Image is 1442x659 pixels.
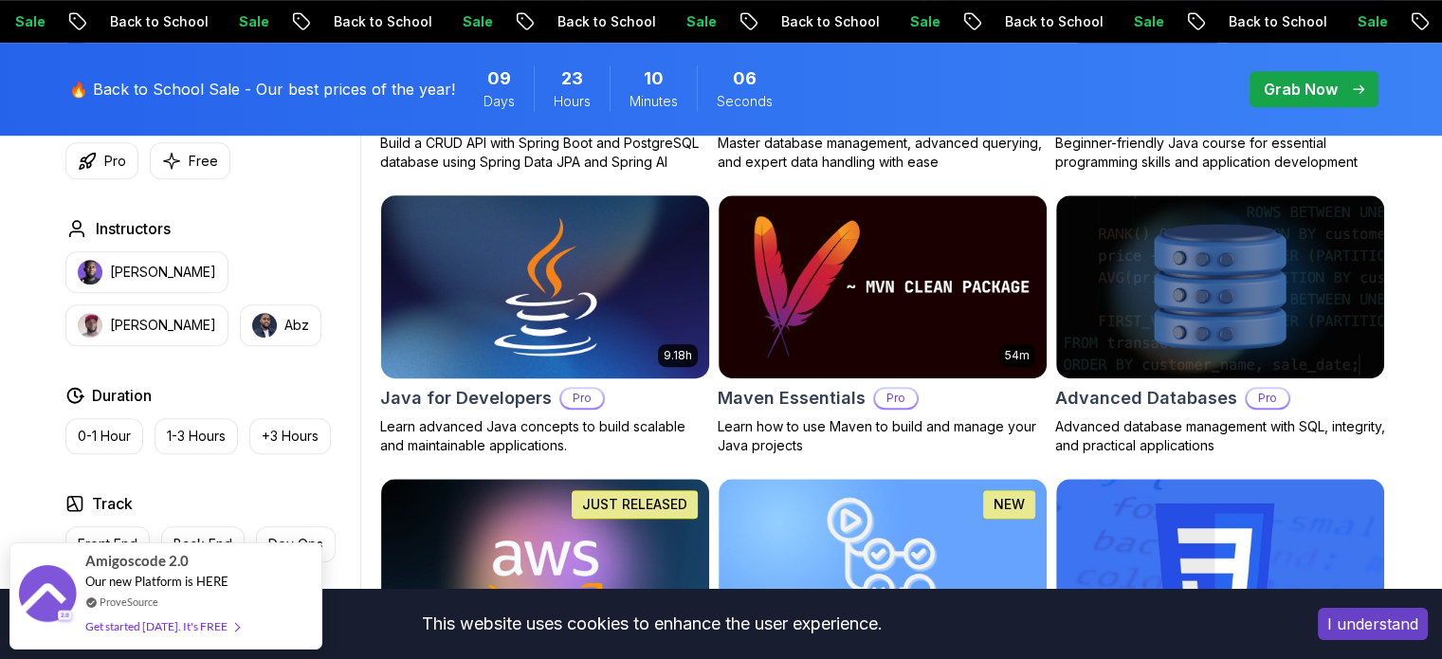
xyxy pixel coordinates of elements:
span: 9 Days [487,65,511,92]
p: Advanced database management with SQL, integrity, and practical applications [1055,417,1385,455]
p: JUST RELEASED [582,495,687,514]
p: Beginner-friendly Java course for essential programming skills and application development [1055,134,1385,172]
h2: Maven Essentials [718,385,866,412]
p: Sale [447,12,507,31]
p: Back to School [318,12,447,31]
p: 54m [1005,348,1030,363]
p: Back to School [541,12,670,31]
p: +3 Hours [262,427,319,446]
button: +3 Hours [249,418,331,454]
a: Java for Developers card9.18hJava for DevelopersProLearn advanced Java concepts to build scalable... [380,194,710,456]
p: Master database management, advanced querying, and expert data handling with ease [718,134,1048,172]
img: Advanced Databases card [1056,195,1384,379]
p: 9.18h [664,348,692,363]
p: Pro [875,389,917,408]
button: instructor img[PERSON_NAME] [65,251,228,293]
span: Our new Platform is HERE [85,574,228,589]
img: provesource social proof notification image [19,565,76,627]
p: Pro [1247,389,1288,408]
p: Free [189,152,218,171]
p: Dev Ops [268,535,323,554]
img: instructor img [78,313,102,338]
button: instructor img[PERSON_NAME] [65,304,228,346]
button: 1-3 Hours [155,418,238,454]
p: 🔥 Back to School Sale - Our best prices of the year! [69,78,455,101]
button: Pro [65,142,138,179]
p: Sale [894,12,955,31]
p: Learn how to use Maven to build and manage your Java projects [718,417,1048,455]
h2: Advanced Databases [1055,385,1237,412]
p: NEW [994,495,1025,514]
h2: Java for Developers [380,385,552,412]
div: Get started [DATE]. It's FREE [85,615,239,637]
span: 10 Minutes [644,65,664,92]
span: Seconds [717,92,773,111]
button: instructor imgAbz [240,304,321,346]
p: [PERSON_NAME] [110,263,216,282]
button: 0-1 Hour [65,418,143,454]
span: Hours [554,92,591,111]
button: Dev Ops [256,526,336,562]
h2: Duration [92,384,152,407]
h2: Track [92,492,133,515]
button: Front End [65,526,150,562]
span: 6 Seconds [733,65,757,92]
p: Pro [561,389,603,408]
p: Sale [1342,12,1402,31]
p: 0-1 Hour [78,427,131,446]
p: Sale [670,12,731,31]
button: Free [150,142,230,179]
p: 1-3 Hours [167,427,226,446]
p: Learn advanced Java concepts to build scalable and maintainable applications. [380,417,710,455]
div: This website uses cookies to enhance the user experience. [14,603,1289,645]
span: Days [484,92,515,111]
p: Back to School [989,12,1118,31]
img: Java for Developers card [373,191,717,383]
p: Back to School [1213,12,1342,31]
a: Advanced Databases cardAdvanced DatabasesProAdvanced database management with SQL, integrity, and... [1055,194,1385,456]
button: Accept cookies [1318,608,1428,640]
p: Back to School [765,12,894,31]
p: Front End [78,535,137,554]
p: Abz [284,316,309,335]
p: Back to School [94,12,223,31]
p: [PERSON_NAME] [110,316,216,335]
a: Maven Essentials card54mMaven EssentialsProLearn how to use Maven to build and manage your Java p... [718,194,1048,456]
span: Amigoscode 2.0 [85,550,189,572]
h2: Instructors [96,217,171,240]
p: Build a CRUD API with Spring Boot and PostgreSQL database using Spring Data JPA and Spring AI [380,134,710,172]
p: Pro [104,152,126,171]
a: ProveSource [100,594,158,610]
button: Back End [161,526,245,562]
img: Maven Essentials card [719,195,1047,379]
p: Back End [173,535,232,554]
img: instructor img [78,260,102,284]
p: Sale [1118,12,1178,31]
p: Grab Now [1264,78,1338,101]
p: Sale [223,12,283,31]
span: 23 Hours [561,65,583,92]
span: Minutes [630,92,678,111]
img: instructor img [252,313,277,338]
